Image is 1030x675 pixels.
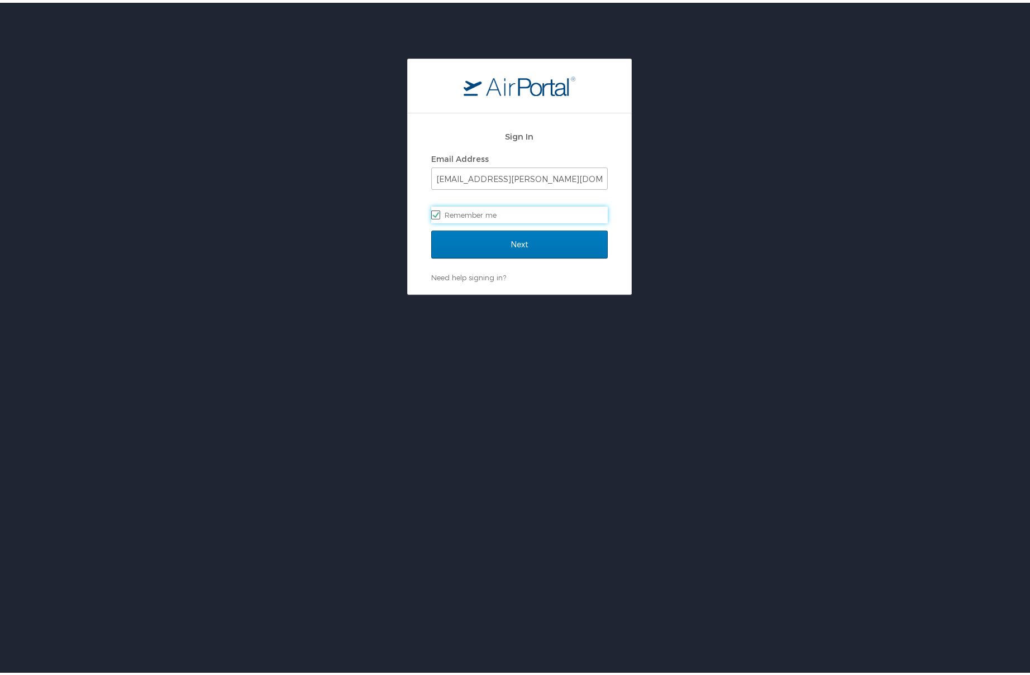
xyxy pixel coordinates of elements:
[431,151,489,161] label: Email Address
[431,270,506,279] a: Need help signing in?
[464,73,575,93] img: logo
[431,204,608,221] label: Remember me
[431,127,608,140] h2: Sign In
[431,228,608,256] input: Next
